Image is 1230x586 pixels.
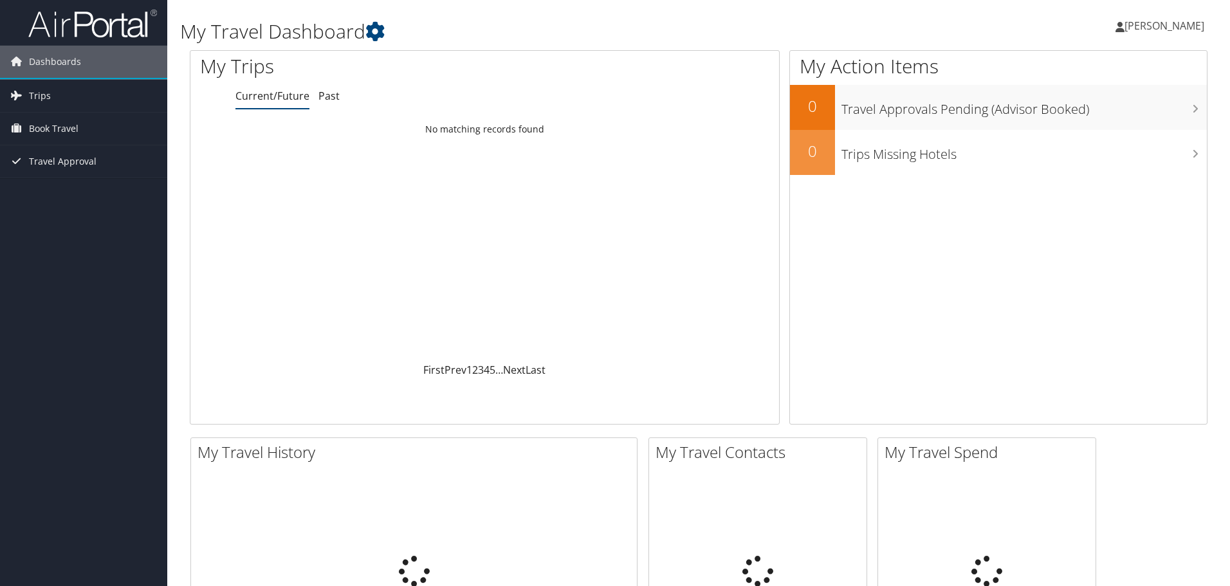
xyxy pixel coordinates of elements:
h2: My Travel Contacts [656,441,867,463]
h2: My Travel History [197,441,637,463]
a: Last [526,363,546,377]
span: [PERSON_NAME] [1124,19,1204,33]
span: Travel Approval [29,145,96,178]
td: No matching records found [190,118,779,141]
h3: Travel Approvals Pending (Advisor Booked) [841,94,1207,118]
h2: 0 [790,140,835,162]
img: airportal-logo.png [28,8,157,39]
a: Past [318,89,340,103]
h1: My Trips [200,53,524,80]
a: Current/Future [235,89,309,103]
a: Prev [445,363,466,377]
span: Dashboards [29,46,81,78]
h1: My Travel Dashboard [180,18,872,45]
span: … [495,363,503,377]
h2: My Travel Spend [885,441,1096,463]
a: 3 [478,363,484,377]
a: 4 [484,363,490,377]
span: Trips [29,80,51,112]
a: 1 [466,363,472,377]
h3: Trips Missing Hotels [841,139,1207,163]
a: First [423,363,445,377]
h2: 0 [790,95,835,117]
a: [PERSON_NAME] [1115,6,1217,45]
a: 5 [490,363,495,377]
h1: My Action Items [790,53,1207,80]
span: Book Travel [29,113,78,145]
a: 0Travel Approvals Pending (Advisor Booked) [790,85,1207,130]
a: Next [503,363,526,377]
a: 0Trips Missing Hotels [790,130,1207,175]
a: 2 [472,363,478,377]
